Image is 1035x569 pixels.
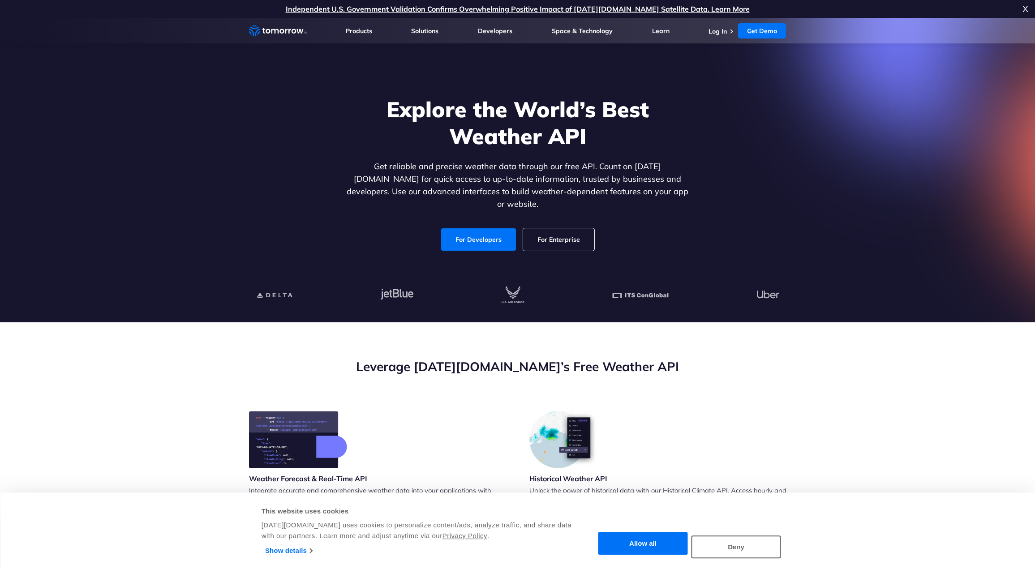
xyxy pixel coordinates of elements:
[529,474,607,483] h3: Historical Weather API
[523,228,594,251] a: For Enterprise
[249,485,506,547] p: Integrate accurate and comprehensive weather data into your applications with [DATE][DOMAIN_NAME]...
[262,520,573,541] div: [DATE][DOMAIN_NAME] uses cookies to personalize content/ads, analyze traffic, and share data with...
[652,27,670,35] a: Learn
[265,544,312,557] a: Show details
[441,228,516,251] a: For Developers
[691,535,781,558] button: Deny
[709,27,727,35] a: Log In
[411,27,438,35] a: Solutions
[345,96,691,150] h1: Explore the World’s Best Weather API
[738,23,786,39] a: Get Demo
[345,160,691,210] p: Get reliable and precise weather data through our free API. Count on [DATE][DOMAIN_NAME] for quic...
[286,4,750,13] a: Independent U.S. Government Validation Confirms Overwhelming Positive Impact of [DATE][DOMAIN_NAM...
[598,532,688,555] button: Allow all
[262,506,573,517] div: This website uses cookies
[249,474,367,483] h3: Weather Forecast & Real-Time API
[249,24,307,38] a: Home link
[346,27,372,35] a: Products
[529,485,786,537] p: Unlock the power of historical data with our Historical Climate API. Access hourly and daily weat...
[442,532,487,539] a: Privacy Policy
[478,27,512,35] a: Developers
[552,27,613,35] a: Space & Technology
[249,358,786,375] h2: Leverage [DATE][DOMAIN_NAME]’s Free Weather API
